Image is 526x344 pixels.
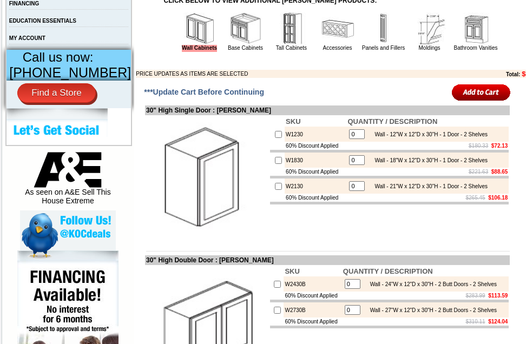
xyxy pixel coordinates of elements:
[9,1,40,6] a: FINANCING
[285,168,346,176] td: 60% Discount Applied
[285,153,346,168] td: W1830
[2,3,10,11] img: pdf.png
[126,30,127,31] img: spacer.gif
[454,45,498,51] a: Bathroom Vanities
[488,195,508,201] b: $106.18
[285,178,346,194] td: W2130
[284,292,341,300] td: 60% Discount Applied
[12,2,88,11] a: Price Sheet View in PDF Format
[136,70,446,78] td: PRICE UPDATES AS ITEMS ARE SELECTED
[506,71,520,77] b: Total:
[228,45,263,51] a: Base Cabinets
[469,143,488,149] s: $180.33
[491,169,508,175] b: $88.65
[127,49,155,60] td: Bellmonte Maple
[285,194,346,202] td: 60% Discount Applied
[189,30,191,31] img: spacer.gif
[285,142,346,150] td: 60% Discount Applied
[369,183,488,189] div: Wall - 21"W x 12"D x 30"H - 1 Door - 2 Shelves
[466,319,485,325] s: $310.11
[12,4,88,10] b: Price Sheet View in PDF Format
[64,49,97,61] td: [PERSON_NAME] White Shaker
[284,276,341,292] td: W2430B
[452,83,511,101] input: Add to Cart
[369,131,488,137] div: Wall - 12"W x 12"D x 30"H - 1 Door - 2 Shelves
[285,267,299,275] b: SKU
[183,12,216,45] img: Wall Cabinets
[62,30,64,31] img: spacer.gif
[276,45,307,51] a: Tall Cabinets
[418,45,440,51] a: Moldings
[365,307,497,313] div: Wall - 27"W x 12"D x 30"H - 2 Butt Doors - 2 Shelves
[347,117,437,125] b: QUANTITY / DESCRIPTION
[9,35,45,41] a: MY ACCOUNT
[145,255,510,265] td: 30" High Double Door : [PERSON_NAME]
[369,157,488,163] div: Wall - 18"W x 12"D x 30"H - 1 Door - 2 Shelves
[28,30,29,31] img: spacer.gif
[9,65,131,80] span: [PHONE_NUMBER]
[23,50,94,64] span: Call us now:
[275,12,308,45] img: Tall Cabinets
[191,49,219,61] td: Black Pearl Shaker
[144,88,264,96] span: ***Update Cart Before Continuing
[491,143,508,149] b: $72.13
[321,12,354,45] img: Accessories
[323,45,352,51] a: Accessories
[229,12,262,45] img: Base Cabinets
[17,83,96,103] a: Find a Store
[367,12,400,45] img: Panels and Fillers
[29,49,62,61] td: [PERSON_NAME] Yellow Walnut
[284,302,341,317] td: W2730B
[284,317,341,326] td: 60% Discount Applied
[362,45,405,51] a: Panels and Fillers
[182,45,217,52] a: Wall Cabinets
[9,18,76,24] a: EDUCATION ESSENTIALS
[488,319,508,325] b: $124.04
[365,281,497,287] div: Wall - 24"W x 12"D x 30"H - 2 Butt Doors - 2 Shelves
[285,127,346,142] td: W1230
[156,49,189,61] td: [PERSON_NAME] Blue Shaker
[466,293,485,299] s: $283.99
[459,12,492,45] img: Bathroom Vanities
[469,169,488,175] s: $221.63
[413,12,446,45] img: Moldings
[98,49,126,60] td: Baycreek Gray
[96,30,98,31] img: spacer.gif
[155,30,156,31] img: spacer.gif
[146,116,268,238] img: 30'' High Single Door
[466,195,485,201] s: $265.45
[488,293,508,299] b: $113.59
[145,105,510,115] td: 30" High Single Door : [PERSON_NAME]
[20,152,116,210] div: As seen on A&E Sell This House Extreme
[343,267,433,275] b: QUANTITY / DESCRIPTION
[286,117,300,125] b: SKU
